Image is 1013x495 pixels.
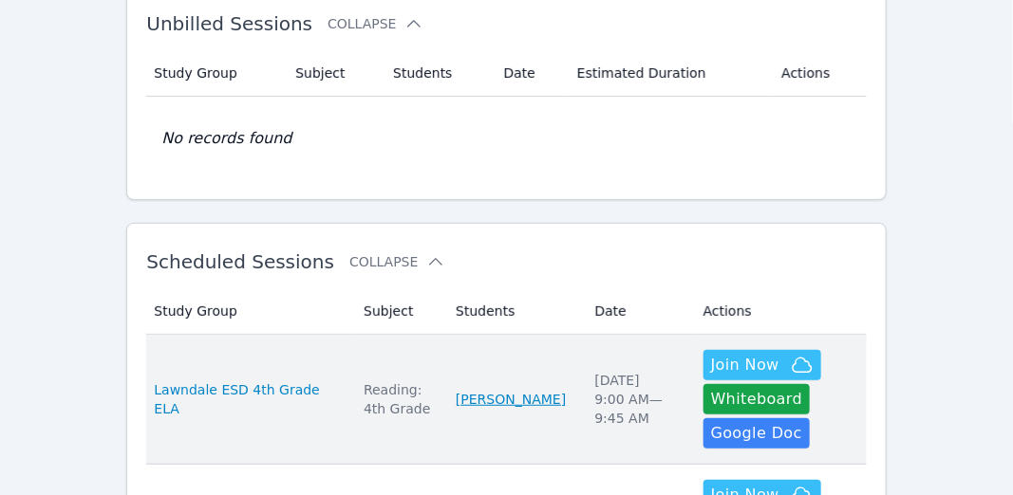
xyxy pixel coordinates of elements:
[583,288,691,335] th: Date
[456,390,566,409] a: [PERSON_NAME]
[146,12,312,35] span: Unbilled Sessions
[566,50,771,97] th: Estimated Duration
[692,288,867,335] th: Actions
[703,350,821,380] button: Join Now
[444,288,583,335] th: Students
[146,250,334,273] span: Scheduled Sessions
[154,380,341,418] a: Lawndale ESD 4th Grade ELA
[352,288,444,335] th: Subject
[328,14,422,33] button: Collapse
[703,384,811,414] button: Whiteboard
[711,354,779,376] span: Join Now
[146,288,352,335] th: Study Group
[146,50,284,97] th: Study Group
[146,97,866,180] td: No records found
[492,50,565,97] th: Date
[349,252,444,271] button: Collapse
[284,50,382,97] th: Subject
[770,50,866,97] th: Actions
[594,371,680,428] div: [DATE] 9:00 AM — 9:45 AM
[364,380,433,418] div: Reading: 4th Grade
[703,418,810,449] a: Google Doc
[382,50,492,97] th: Students
[146,335,866,465] tr: Lawndale ESD 4th Grade ELAReading: 4th Grade[PERSON_NAME][DATE]9:00 AM—9:45 AMJoin NowWhiteboardG...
